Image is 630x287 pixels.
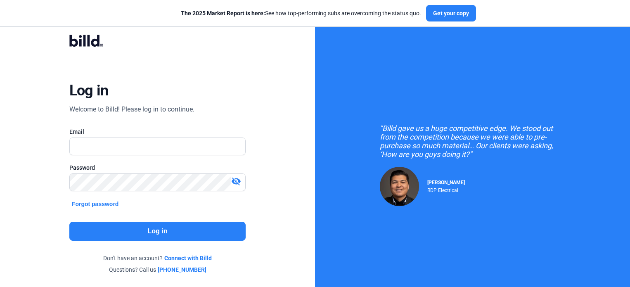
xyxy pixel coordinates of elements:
[158,266,206,274] a: [PHONE_NUMBER]
[427,180,465,185] span: [PERSON_NAME]
[69,199,121,209] button: Forgot password
[69,104,194,114] div: Welcome to Billd! Please log in to continue.
[69,164,246,172] div: Password
[380,124,566,159] div: "Billd gave us a huge competitive edge. We stood out from the competition because we were able to...
[231,176,241,186] mat-icon: visibility_off
[69,254,246,262] div: Don't have an account?
[181,10,265,17] span: The 2025 Market Report is here:
[69,128,246,136] div: Email
[69,222,246,241] button: Log in
[427,185,465,193] div: RDP Electrical
[380,167,419,206] img: Raul Pacheco
[164,254,212,262] a: Connect with Billd
[426,5,476,21] button: Get your copy
[69,266,246,274] div: Questions? Call us
[69,81,109,100] div: Log in
[181,9,421,17] div: See how top-performing subs are overcoming the status quo.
